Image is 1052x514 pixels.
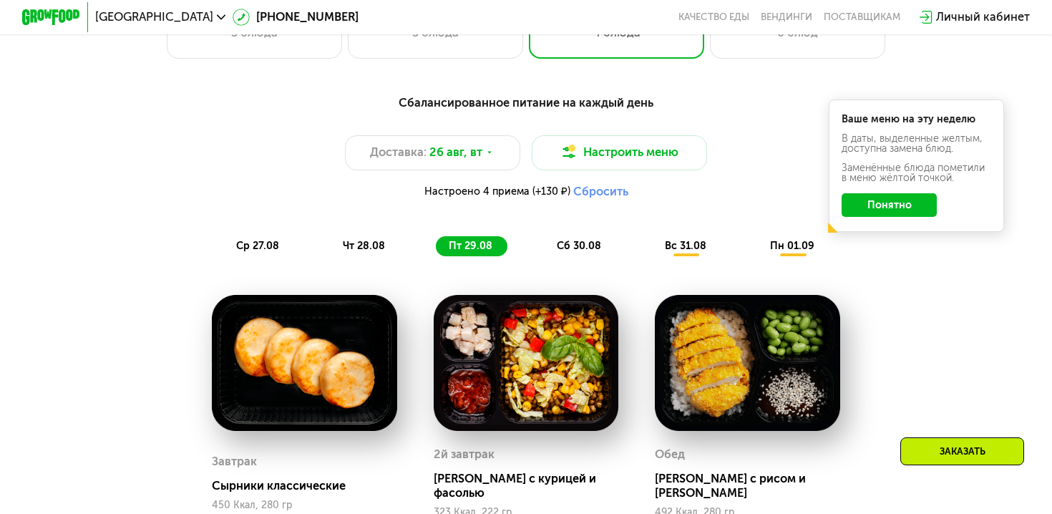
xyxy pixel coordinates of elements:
span: Настроено 4 приема (+130 ₽) [424,187,570,197]
span: вс 31.08 [665,240,706,252]
div: [PERSON_NAME] с рисом и [PERSON_NAME] [655,472,852,501]
div: Обед [655,444,685,466]
div: В даты, выделенные желтым, доступна замена блюд. [842,134,990,155]
div: Заменённые блюда пометили в меню жёлтой точкой. [842,163,990,184]
a: [PHONE_NUMBER] [233,9,359,26]
div: Заказать [900,437,1024,465]
div: [PERSON_NAME] с курицей и фасолью [434,472,630,501]
div: Ваше меню на эту неделю [842,115,990,125]
div: Завтрак [212,451,257,473]
span: пн 01.09 [770,240,814,252]
button: Настроить меню [532,135,707,170]
span: пт 29.08 [449,240,492,252]
div: Сбалансированное питание на каждый день [94,94,959,112]
div: поставщикам [824,11,900,23]
button: Понятно [842,193,937,217]
button: Сбросить [573,185,628,199]
a: Вендинги [761,11,812,23]
span: сб 30.08 [557,240,601,252]
span: Доставка: [370,144,427,162]
span: ср 27.08 [236,240,279,252]
div: Личный кабинет [936,9,1030,26]
div: Сырники классические [212,479,409,493]
span: [GEOGRAPHIC_DATA] [95,11,213,23]
span: чт 28.08 [343,240,385,252]
span: 26 авг, вт [429,144,482,162]
div: 2й завтрак [434,444,495,466]
a: Качество еды [678,11,749,23]
div: 450 Ккал, 280 гр [212,500,397,511]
